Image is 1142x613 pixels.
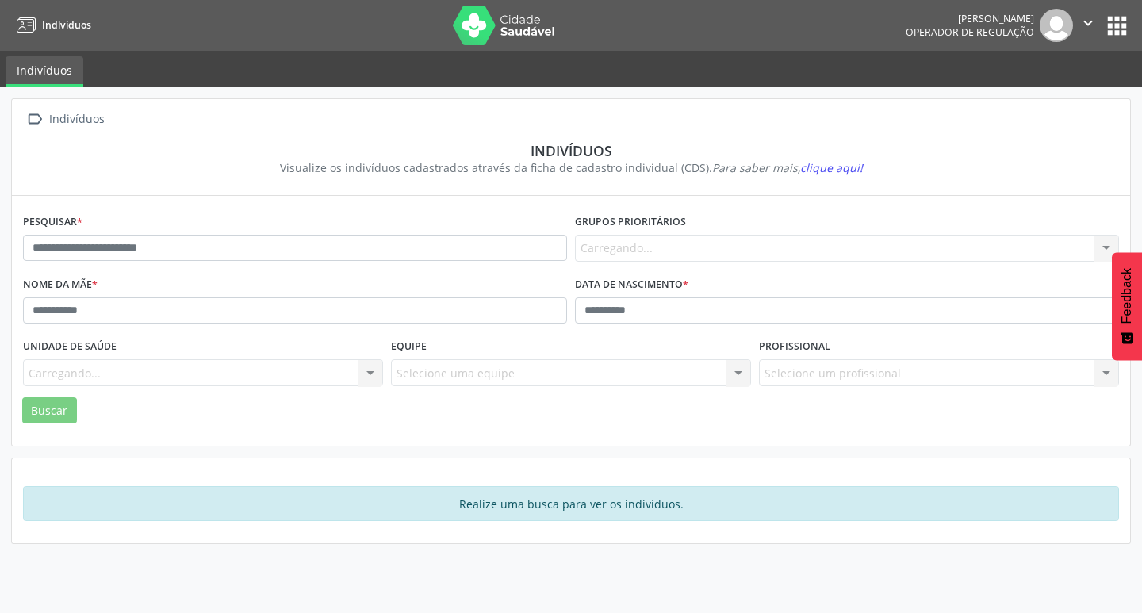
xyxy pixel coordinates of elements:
[1079,14,1097,32] i: 
[1040,9,1073,42] img: img
[42,18,91,32] span: Indivíduos
[391,335,427,359] label: Equipe
[34,142,1108,159] div: Indivíduos
[1112,252,1142,360] button: Feedback - Mostrar pesquisa
[6,56,83,87] a: Indivíduos
[1073,9,1103,42] button: 
[23,273,98,297] label: Nome da mãe
[712,160,863,175] i: Para saber mais,
[23,335,117,359] label: Unidade de saúde
[906,25,1034,39] span: Operador de regulação
[23,210,82,235] label: Pesquisar
[759,335,830,359] label: Profissional
[11,12,91,38] a: Indivíduos
[46,108,107,131] div: Indivíduos
[23,108,107,131] a:  Indivíduos
[906,12,1034,25] div: [PERSON_NAME]
[1103,12,1131,40] button: apps
[22,397,77,424] button: Buscar
[575,210,686,235] label: Grupos prioritários
[23,486,1119,521] div: Realize uma busca para ver os indivíduos.
[1120,268,1134,324] span: Feedback
[23,108,46,131] i: 
[34,159,1108,176] div: Visualize os indivíduos cadastrados através da ficha de cadastro individual (CDS).
[800,160,863,175] span: clique aqui!
[575,273,688,297] label: Data de nascimento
